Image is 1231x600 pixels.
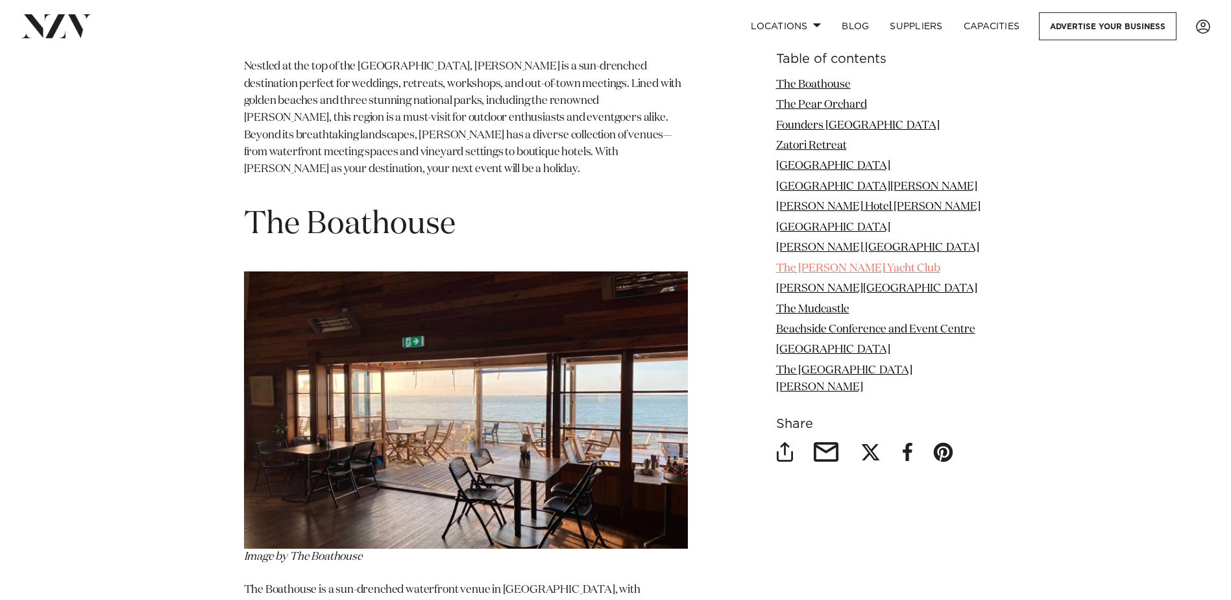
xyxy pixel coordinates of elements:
[776,345,890,356] a: [GEOGRAPHIC_DATA]
[244,209,456,240] span: The Boathouse
[776,418,988,431] h6: Share
[776,161,890,172] a: [GEOGRAPHIC_DATA]
[776,304,849,315] a: The Mudcastle
[21,14,91,38] img: nzv-logo.png
[776,324,975,335] a: Beachside Conference and Event Centre
[776,53,988,66] h6: Table of contents
[776,222,890,233] a: [GEOGRAPHIC_DATA]
[776,202,981,213] a: [PERSON_NAME] Hotel [PERSON_NAME]
[776,243,979,254] a: [PERSON_NAME] [GEOGRAPHIC_DATA]
[740,12,831,40] a: Locations
[776,99,867,110] a: The Pear Orchard
[776,283,977,294] a: [PERSON_NAME][GEOGRAPHIC_DATA]
[776,181,977,192] a: [GEOGRAPHIC_DATA][PERSON_NAME]
[244,551,363,562] span: Image by The Boathouse
[776,79,851,90] a: The Boathouse
[953,12,1030,40] a: Capacities
[1039,12,1176,40] a: Advertise your business
[879,12,953,40] a: SUPPLIERS
[776,263,940,274] a: The [PERSON_NAME] Yacht Club
[776,365,912,393] a: The [GEOGRAPHIC_DATA][PERSON_NAME]
[244,58,688,178] p: Nestled at the top of the [GEOGRAPHIC_DATA], [PERSON_NAME] is a sun-drenched destination perfect ...
[831,12,879,40] a: BLOG
[776,120,940,131] a: Founders [GEOGRAPHIC_DATA]
[776,140,847,151] a: Zatori Retreat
